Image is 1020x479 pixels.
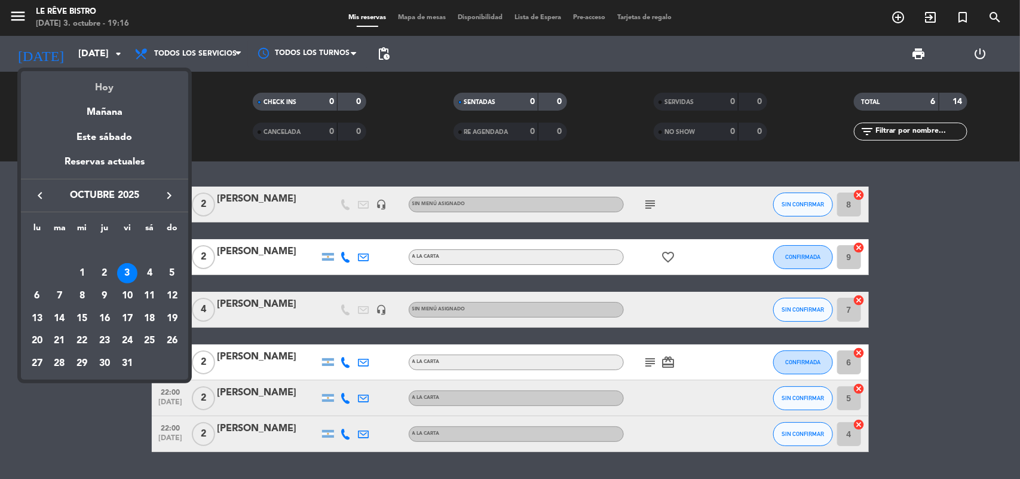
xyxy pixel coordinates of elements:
div: 8 [72,286,92,306]
td: 6 de octubre de 2025 [26,285,48,307]
td: 26 de octubre de 2025 [161,330,183,353]
td: 23 de octubre de 2025 [93,330,116,353]
th: miércoles [71,221,93,240]
button: keyboard_arrow_left [29,188,51,203]
div: 5 [162,263,182,283]
div: 25 [139,331,160,351]
div: 26 [162,331,182,351]
td: 29 de octubre de 2025 [71,352,93,375]
td: OCT. [26,240,183,263]
td: 19 de octubre de 2025 [161,307,183,330]
td: 10 de octubre de 2025 [116,285,139,307]
div: 1 [72,263,92,283]
td: 14 de octubre de 2025 [48,307,71,330]
td: 27 de octubre de 2025 [26,352,48,375]
th: jueves [93,221,116,240]
div: 27 [27,353,47,374]
div: Mañana [21,96,188,120]
div: 9 [94,286,115,306]
td: 15 de octubre de 2025 [71,307,93,330]
th: sábado [139,221,161,240]
div: 23 [94,331,115,351]
div: 24 [117,331,137,351]
td: 11 de octubre de 2025 [139,285,161,307]
div: 14 [50,309,70,329]
div: 19 [162,309,182,329]
div: 31 [117,353,137,374]
div: 17 [117,309,137,329]
div: 29 [72,353,92,374]
span: octubre 2025 [51,188,158,203]
div: 7 [50,286,70,306]
div: 11 [139,286,160,306]
td: 8 de octubre de 2025 [71,285,93,307]
i: keyboard_arrow_left [33,188,47,203]
td: 2 de octubre de 2025 [93,262,116,285]
div: Reservas actuales [21,154,188,179]
td: 21 de octubre de 2025 [48,330,71,353]
td: 28 de octubre de 2025 [48,352,71,375]
td: 13 de octubre de 2025 [26,307,48,330]
td: 18 de octubre de 2025 [139,307,161,330]
div: 6 [27,286,47,306]
td: 12 de octubre de 2025 [161,285,183,307]
td: 22 de octubre de 2025 [71,330,93,353]
td: 4 de octubre de 2025 [139,262,161,285]
div: 10 [117,286,137,306]
td: 17 de octubre de 2025 [116,307,139,330]
div: 20 [27,331,47,351]
td: 1 de octubre de 2025 [71,262,93,285]
button: keyboard_arrow_right [158,188,180,203]
div: 13 [27,309,47,329]
div: 30 [94,353,115,374]
div: 4 [139,263,160,283]
td: 30 de octubre de 2025 [93,352,116,375]
td: 31 de octubre de 2025 [116,352,139,375]
div: 12 [162,286,182,306]
div: 18 [139,309,160,329]
div: Hoy [21,71,188,96]
div: 16 [94,309,115,329]
td: 5 de octubre de 2025 [161,262,183,285]
th: lunes [26,221,48,240]
th: domingo [161,221,183,240]
td: 25 de octubre de 2025 [139,330,161,353]
div: 22 [72,331,92,351]
th: martes [48,221,71,240]
div: 21 [50,331,70,351]
td: 3 de octubre de 2025 [116,262,139,285]
td: 7 de octubre de 2025 [48,285,71,307]
td: 9 de octubre de 2025 [93,285,116,307]
div: 3 [117,263,137,283]
th: viernes [116,221,139,240]
td: 24 de octubre de 2025 [116,330,139,353]
div: Este sábado [21,121,188,154]
td: 16 de octubre de 2025 [93,307,116,330]
td: 20 de octubre de 2025 [26,330,48,353]
div: 28 [50,353,70,374]
div: 15 [72,309,92,329]
i: keyboard_arrow_right [162,188,176,203]
div: 2 [94,263,115,283]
